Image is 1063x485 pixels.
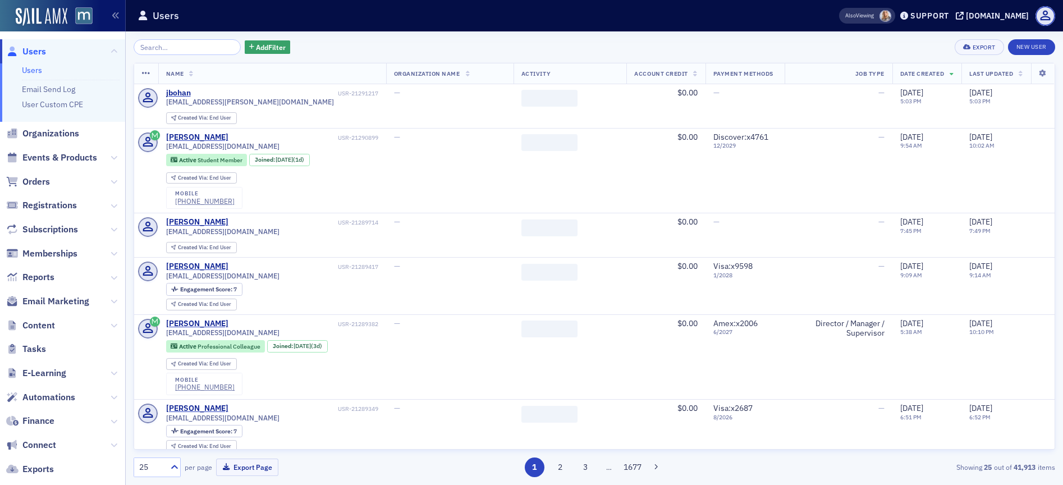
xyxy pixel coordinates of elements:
strong: 25 [982,462,994,472]
span: Created Via : [178,300,209,308]
div: (3d) [294,342,322,350]
div: End User [178,115,231,121]
span: Payment Methods [713,70,773,77]
a: Reports [6,271,54,283]
span: — [394,217,400,227]
div: (1d) [276,156,304,163]
a: Memberships [6,248,77,260]
span: Last Updated [969,70,1013,77]
span: [DATE] [969,88,992,98]
span: [DATE] [969,132,992,142]
div: Created Via: End User [166,242,237,254]
span: ‌ [521,134,578,151]
a: Content [6,319,55,332]
span: — [394,403,400,413]
div: 7 [180,428,237,434]
span: [EMAIL_ADDRESS][DOMAIN_NAME] [166,142,280,150]
a: jbohan [166,88,191,98]
a: Subscriptions [6,223,78,236]
span: Engagement Score : [180,285,233,293]
span: 1 / 2028 [713,272,777,279]
span: — [394,318,400,328]
span: Subscriptions [22,223,78,236]
div: [PHONE_NUMBER] [175,197,235,205]
span: [EMAIL_ADDRESS][PERSON_NAME][DOMAIN_NAME] [166,98,334,106]
a: [PHONE_NUMBER] [175,383,235,391]
span: Discover : x4761 [713,132,768,142]
button: [DOMAIN_NAME] [956,12,1033,20]
div: End User [178,443,231,450]
a: [PERSON_NAME] [166,132,228,143]
a: Active Student Member [171,156,242,163]
div: 25 [139,461,164,473]
span: $0.00 [677,318,698,328]
a: Users [6,45,46,58]
span: Account Credit [634,70,688,77]
button: 2 [550,457,570,477]
a: View Homepage [67,7,93,26]
span: … [601,462,617,472]
span: Student Member [198,156,242,164]
div: Showing out of items [756,462,1055,472]
time: 5:03 PM [969,97,991,105]
span: Created Via : [178,442,209,450]
span: Add Filter [256,42,286,52]
span: Joined : [255,156,276,163]
div: End User [178,245,231,251]
span: [DATE] [900,132,923,142]
span: 6 / 2027 [713,328,777,336]
span: Users [22,45,46,58]
a: Active Professional Colleague [171,342,260,350]
div: Created Via: End User [166,299,237,310]
span: ‌ [521,90,578,107]
div: End User [178,361,231,367]
div: USR-21291217 [193,90,378,97]
span: Events & Products [22,152,97,164]
span: [DATE] [969,318,992,328]
button: Export Page [216,459,278,476]
span: Activity [521,70,551,77]
div: Joined: 2025-09-01 00:00:00 [249,154,310,166]
div: USR-21290899 [230,134,378,141]
span: [DATE] [969,261,992,271]
span: $0.00 [677,132,698,142]
a: Users [22,65,42,75]
img: SailAMX [16,8,67,26]
button: 1 [525,457,544,477]
a: [PERSON_NAME] [166,262,228,272]
time: 9:09 AM [900,271,922,279]
a: [PERSON_NAME] [166,319,228,329]
span: Profile [1035,6,1055,26]
span: ‌ [521,264,578,281]
span: [EMAIL_ADDRESS][DOMAIN_NAME] [166,414,280,422]
span: Automations [22,391,75,404]
a: Orders [6,176,50,188]
span: [DATE] [969,217,992,227]
span: [EMAIL_ADDRESS][DOMAIN_NAME] [166,328,280,337]
a: Finance [6,415,54,427]
span: ‌ [521,406,578,423]
span: Joined : [273,342,294,350]
span: Name [166,70,184,77]
a: Events & Products [6,152,97,164]
span: [DATE] [900,261,923,271]
time: 5:03 PM [900,97,922,105]
span: — [394,88,400,98]
span: $0.00 [677,217,698,227]
span: Emily Trott [879,10,891,22]
div: Created Via: End User [166,358,237,370]
a: Registrations [6,199,77,212]
img: SailAMX [75,7,93,25]
span: Created Via : [178,244,209,251]
span: Registrations [22,199,77,212]
span: Content [22,319,55,332]
div: Director / Manager / Supervisor [792,319,885,338]
a: New User [1008,39,1055,55]
span: Created Via : [178,360,209,367]
span: — [878,217,885,227]
a: Exports [6,463,54,475]
span: Email Marketing [22,295,89,308]
span: [DATE] [900,88,923,98]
